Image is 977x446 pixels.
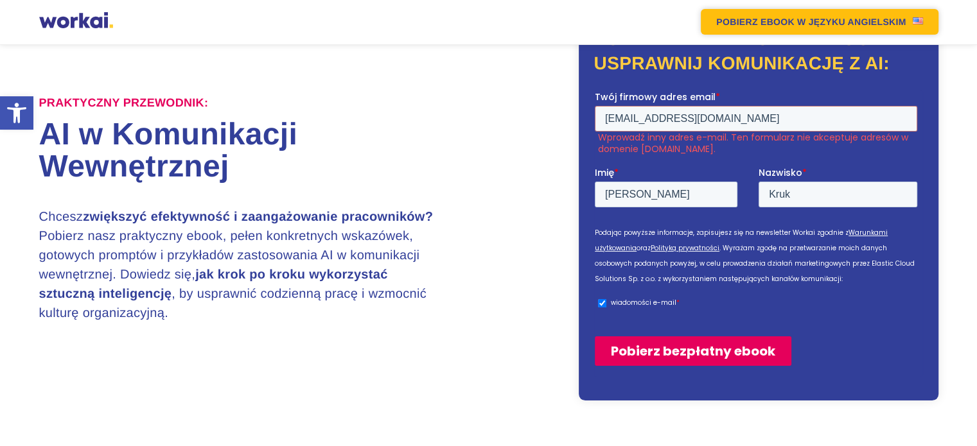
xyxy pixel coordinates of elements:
strong: jak krok po kroku wykorzystać sztuczną inteligencję [39,268,388,301]
iframe: Form 0 [595,90,922,377]
img: US flag [913,17,923,24]
em: POBIERZ EBOOK [716,17,795,26]
h1: AI w Komunikacji Wewnętrznej [39,119,489,183]
a: POBIERZ EBOOKW JĘZYKU ANGIELSKIMUS flag [701,9,938,35]
strong: zwiększyć efektywność i zaangażowanie pracowników? [83,210,433,224]
label: Praktyczny przewodnik: [39,96,209,110]
h2: Pobierz praktyczny e-book i usprawnij komunikację z AI: [594,27,923,76]
h3: Chcesz Pobierz nasz praktyczny ebook, pełen konkretnych wskazówek, gotowych promptów i przykładów... [39,207,444,323]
